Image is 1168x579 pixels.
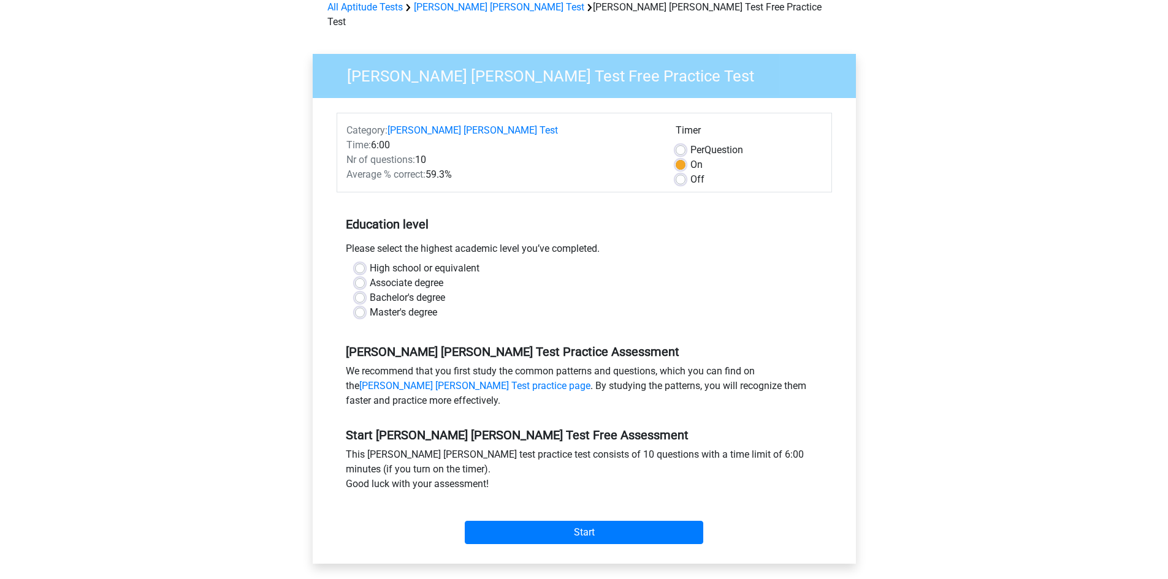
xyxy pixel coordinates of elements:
[690,172,704,187] label: Off
[346,139,371,151] span: Time:
[327,1,403,13] a: All Aptitude Tests
[337,138,666,153] div: 6:00
[370,261,479,276] label: High school or equivalent
[337,447,832,496] div: This [PERSON_NAME] [PERSON_NAME] test practice test consists of 10 questions with a time limit of...
[332,62,847,86] h3: [PERSON_NAME] [PERSON_NAME] Test Free Practice Test
[337,241,832,261] div: Please select the highest academic level you’ve completed.
[346,168,426,180] span: Average % correct:
[337,167,666,182] div: 59.3%
[370,290,445,305] label: Bachelor's degree
[337,153,666,167] div: 10
[346,212,823,237] h5: Education level
[359,380,590,392] a: [PERSON_NAME] [PERSON_NAME] Test practice page
[337,364,832,413] div: We recommend that you first study the common patterns and questions, which you can find on the . ...
[370,305,437,320] label: Master's degree
[690,144,704,156] span: Per
[690,143,743,157] label: Question
[690,157,703,172] label: On
[346,124,387,136] span: Category:
[676,123,822,143] div: Timer
[370,276,443,290] label: Associate degree
[346,154,415,165] span: Nr of questions:
[387,124,558,136] a: [PERSON_NAME] [PERSON_NAME] Test
[414,1,584,13] a: [PERSON_NAME] [PERSON_NAME] Test
[346,428,823,442] h5: Start [PERSON_NAME] [PERSON_NAME] Test Free Assessment
[346,344,823,359] h5: [PERSON_NAME] [PERSON_NAME] Test Practice Assessment
[465,521,703,544] input: Start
